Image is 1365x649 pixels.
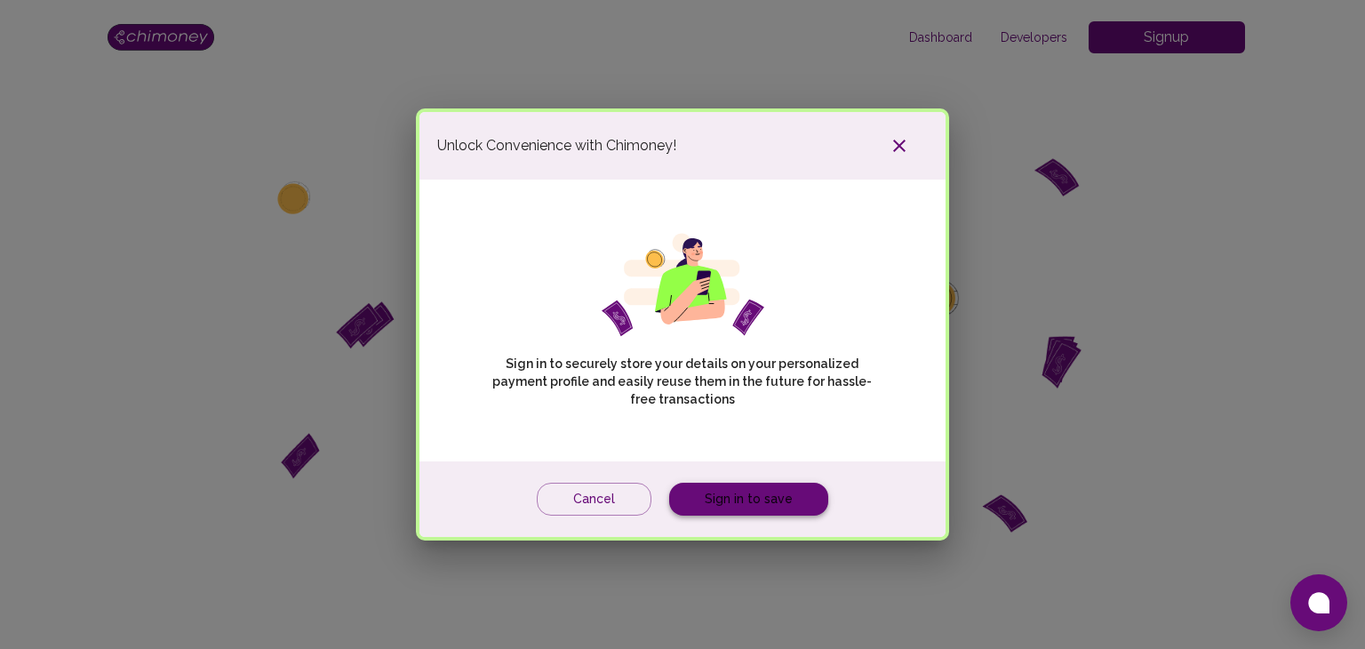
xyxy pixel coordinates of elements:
[481,355,883,408] p: Sign in to securely store your details on your personalized payment profile and easily reuse them...
[669,483,828,516] a: Sign in to save
[602,233,764,337] img: girl phone svg
[1290,574,1347,631] button: Open chat window
[437,135,676,156] span: Unlock Convenience with Chimoney!
[537,483,651,516] button: Cancel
